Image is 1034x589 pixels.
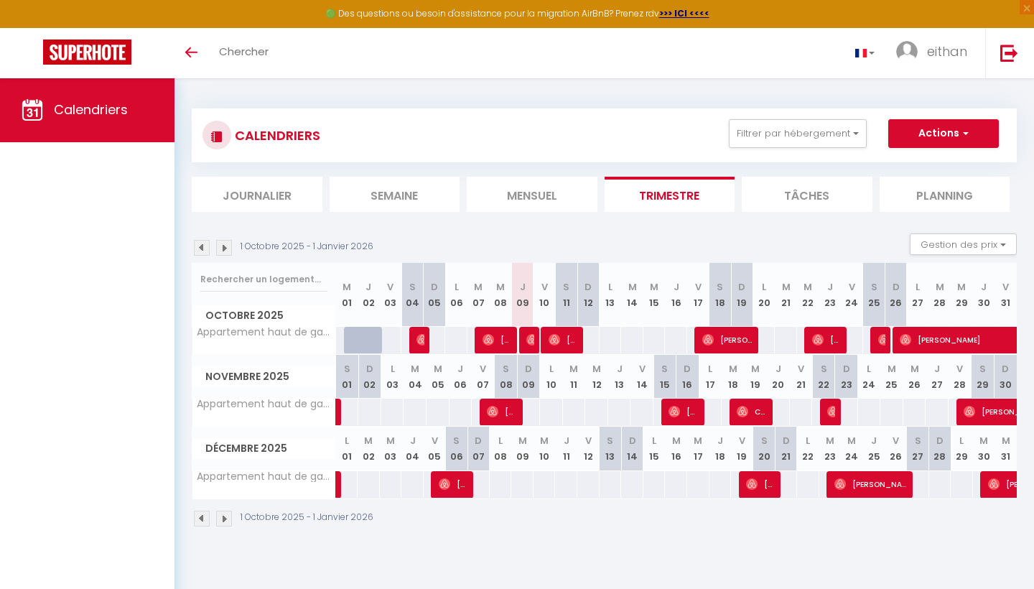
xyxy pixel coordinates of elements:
span: Octobre 2025 [192,305,335,326]
th: 13 [608,355,631,399]
th: 25 [880,355,903,399]
abbr: M [592,362,601,376]
th: 09 [511,263,534,327]
li: Mensuel [467,177,597,212]
abbr: V [387,280,393,294]
th: 18 [709,427,732,470]
th: 26 [885,263,907,327]
p: 1 Octobre 2025 - 1 Janvier 2026 [241,240,373,254]
span: [PERSON_NAME] [439,470,468,498]
th: 20 [767,355,790,399]
span: [PERSON_NAME] [483,326,512,353]
th: 28 [929,263,951,327]
th: 21 [775,427,797,470]
th: 01 [336,355,359,399]
abbr: M [411,362,419,376]
th: 08 [490,263,512,327]
li: Planning [880,177,1010,212]
th: 03 [380,263,402,327]
abbr: L [867,362,871,376]
th: 28 [949,355,972,399]
th: 04 [401,427,424,470]
abbr: V [695,280,702,294]
th: 03 [380,427,402,470]
span: [PERSON_NAME] [487,398,516,425]
abbr: M [847,434,856,447]
th: 10 [540,355,563,399]
abbr: M [569,362,578,376]
span: Appartement haut de gamme – Lyon 6ème [195,327,338,338]
input: Rechercher un logement... [200,266,327,292]
abbr: S [761,434,768,447]
abbr: L [762,280,766,294]
th: 01 [336,427,358,470]
span: [PERSON_NAME] [702,326,754,353]
abbr: S [409,280,416,294]
th: 11 [555,427,577,470]
abbr: D [475,434,482,447]
th: 19 [731,427,753,470]
span: Décembre 2025 [192,438,335,459]
span: [PERSON_NAME] [669,398,698,425]
abbr: D [893,280,900,294]
th: 27 [907,263,929,327]
th: 24 [841,427,863,470]
abbr: L [806,434,810,447]
abbr: V [639,362,646,376]
th: 11 [563,355,586,399]
abbr: J [871,434,877,447]
abbr: J [457,362,463,376]
th: 27 [907,427,929,470]
th: 10 [534,263,556,327]
th: 22 [812,355,835,399]
th: 20 [753,263,775,327]
img: Super Booking [43,40,131,65]
li: Tâches [742,177,872,212]
abbr: V [585,434,592,447]
th: 31 [995,263,1017,327]
th: 08 [495,355,518,399]
th: 28 [929,427,951,470]
abbr: L [652,434,656,447]
abbr: M [729,362,737,376]
th: 12 [577,427,600,470]
th: 07 [467,263,490,327]
abbr: D [843,362,850,376]
abbr: M [910,362,919,376]
th: 19 [731,263,753,327]
th: 18 [709,263,732,327]
th: 06 [445,263,467,327]
abbr: M [936,280,944,294]
abbr: S [717,280,723,294]
abbr: L [455,280,459,294]
abbr: J [934,362,940,376]
th: 02 [358,355,381,399]
span: Chameat [PERSON_NAME] [737,398,766,425]
th: 17 [687,263,709,327]
button: Actions [888,119,999,148]
th: 02 [358,263,380,327]
abbr: D [525,362,532,376]
abbr: V [432,434,438,447]
th: 12 [585,355,608,399]
abbr: J [717,434,723,447]
span: eithan [927,42,967,60]
button: Filtrer par hébergement [729,119,867,148]
abbr: M [650,280,658,294]
abbr: V [480,362,486,376]
span: [PERSON_NAME] [526,326,534,353]
abbr: M [628,280,637,294]
th: 13 [600,263,622,327]
li: Journalier [192,177,322,212]
abbr: M [672,434,681,447]
th: 14 [630,355,653,399]
button: Gestion des prix [910,233,1017,255]
th: 05 [424,427,446,470]
abbr: S [821,362,827,376]
abbr: J [520,280,526,294]
abbr: M [979,434,988,447]
th: 13 [600,427,622,470]
th: 05 [424,263,446,327]
li: Semaine [330,177,460,212]
abbr: V [893,434,899,447]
